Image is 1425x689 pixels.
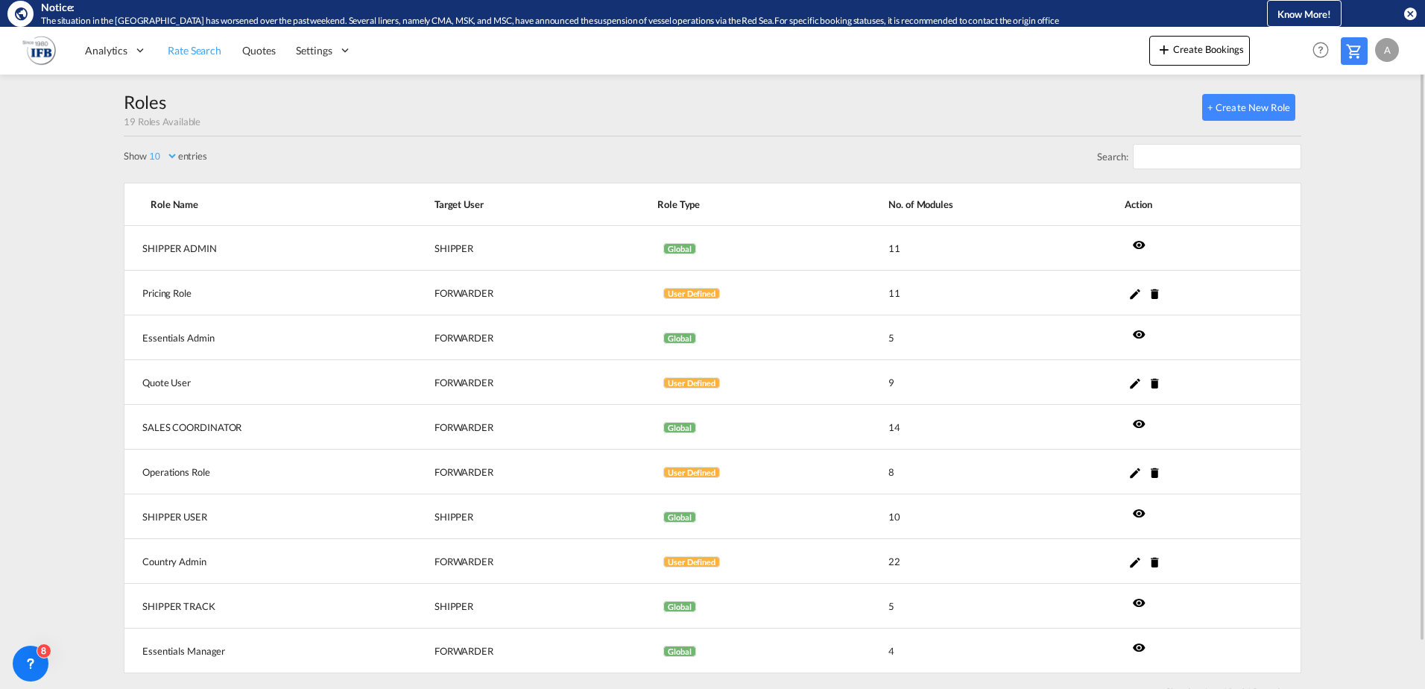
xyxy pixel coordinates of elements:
[22,34,56,67] img: b628ab10256c11eeb52753acbc15d091.png
[85,43,127,58] span: Analytics
[851,450,1087,494] td: 8
[851,226,1087,271] td: 11
[1149,36,1250,66] button: icon-plus 400-fgCreate Bookings
[124,315,397,360] td: Essentials Admin
[1128,287,1142,301] md-icon: icon-pencil
[124,91,166,113] span: Roles
[1132,417,1146,430] md-icon: icon-eye
[1128,556,1142,569] md-icon: icon-pencil
[1308,37,1341,64] div: Help
[151,198,397,211] span: Role Name
[124,271,397,315] td: Pricing Role
[851,629,1087,673] td: 4
[663,601,695,612] span: Global
[1148,466,1161,479] md-icon: icon-delete
[296,43,332,58] span: Settings
[397,226,620,271] td: SHIPPER
[124,629,397,673] td: Essentials Manager
[1148,287,1161,301] md-icon: icon-delete
[851,405,1087,450] td: 14
[851,271,1087,315] td: 11
[124,226,397,271] td: SHIPPER ADMIN
[1097,144,1301,169] label: Search:
[851,315,1087,360] td: 5
[851,494,1087,539] td: 10
[124,450,397,494] td: Operations Role
[1132,596,1146,609] md-icon: icon-eye
[663,243,695,254] span: Global
[397,629,620,673] td: FORWARDER
[242,44,275,57] span: Quotes
[124,360,397,405] td: Quote User
[663,556,720,567] span: User Defined
[397,271,620,315] td: FORWARDER
[1132,506,1146,520] md-icon: icon-eye
[397,494,620,539] td: SHIPPER
[663,422,695,433] span: Global
[41,15,1206,28] div: The situation in the Red Sea has worsened over the past weekend. Several liners, namely CMA, MSK,...
[75,26,157,75] div: Analytics
[13,6,28,21] md-icon: icon-earth
[1132,641,1146,654] md-icon: icon-eye
[1125,198,1283,211] span: Action
[285,26,361,75] div: Settings
[168,44,221,57] span: Rate Search
[124,149,207,163] label: Show entries
[1132,238,1146,251] md-icon: icon-eye
[663,467,720,478] span: User Defined
[124,584,397,629] td: SHIPPER TRACK
[1133,144,1301,169] input: Search:
[124,539,397,584] td: Country Admin
[663,377,720,388] span: User Defined
[397,450,620,494] td: FORWARDER
[1148,377,1161,390] md-icon: icon-delete
[1132,327,1146,341] md-icon: icon-eye
[157,26,232,75] a: Rate Search
[657,198,851,211] span: Role Type
[1128,377,1142,390] md-icon: icon-pencil
[663,646,695,657] span: Global
[1375,38,1399,62] div: A
[1128,466,1142,479] md-icon: icon-pencil
[663,512,695,523] span: Global
[124,405,397,450] td: SALES COORDINATOR
[435,198,620,211] span: Target User
[1403,6,1418,21] button: icon-close-circle
[124,116,200,128] span: 19 Roles Available
[888,198,1087,211] span: No. of Modules
[232,26,285,75] a: Quotes
[1308,37,1333,63] span: Help
[851,584,1087,629] td: 5
[1155,40,1173,58] md-icon: icon-plus 400-fg
[1202,94,1295,121] button: + Create New Role
[851,360,1087,405] td: 9
[663,333,695,344] span: Global
[663,288,720,299] span: User Defined
[1277,8,1331,20] span: Know More!
[397,584,620,629] td: SHIPPER
[147,150,178,163] select: Showentries
[124,494,397,539] td: SHIPPER USER
[397,360,620,405] td: FORWARDER
[397,405,620,450] td: FORWARDER
[851,539,1087,584] td: 22
[1148,556,1161,569] md-icon: icon-delete
[397,315,620,360] td: FORWARDER
[397,539,620,584] td: FORWARDER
